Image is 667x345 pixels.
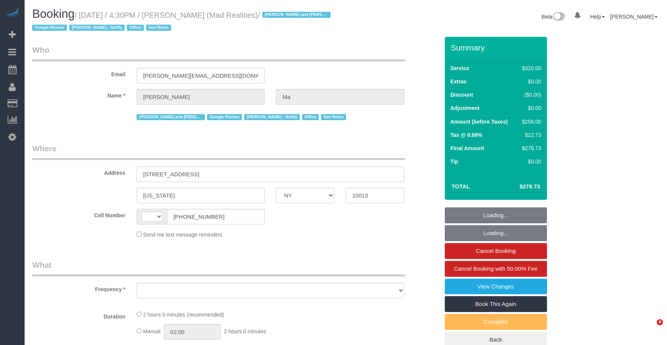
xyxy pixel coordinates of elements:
legend: What [32,259,405,276]
input: Email [137,68,265,83]
span: Manual [143,328,161,334]
label: Adjustment [450,104,480,112]
div: ($0.00) [519,91,541,99]
span: [PERSON_NAME] - Notify [244,114,299,120]
input: Last Name [276,89,404,105]
label: Discount [450,91,473,99]
a: Book This Again [445,296,547,312]
legend: Where [32,143,405,160]
label: Duration [26,310,131,320]
span: 4 [657,319,663,325]
a: [PERSON_NAME] [610,14,658,20]
div: $22.73 [519,131,541,139]
span: Office [127,25,143,31]
div: $0.00 [519,158,541,165]
div: $278.73 [519,144,541,152]
label: Address [26,166,131,177]
span: Send me text message reminders [143,232,222,238]
span: Office [302,114,319,120]
label: Name * [26,89,131,99]
label: Tip [450,158,458,165]
span: [PERSON_NAME] and [PERSON_NAME] Preferred [262,12,330,18]
img: New interface [552,12,565,22]
a: Help [590,14,605,20]
a: Cancel Booking with 50.00% Fee [445,261,547,277]
div: $320.00 [519,64,541,72]
iframe: Intercom live chat [641,319,659,337]
img: Automaid Logo [5,8,20,18]
span: Google Review [207,114,242,120]
span: Google Review [32,25,67,31]
input: City [137,188,265,203]
small: / [DATE] / 4:30PM / [PERSON_NAME] (Mad Realities) [32,11,333,32]
div: $0.00 [519,78,541,85]
input: First Name [137,89,265,105]
span: [PERSON_NAME] - Notify [69,25,125,31]
label: Amount (before Taxes) [450,118,508,125]
label: Extras [450,78,467,85]
input: Zip Code [346,188,404,203]
a: Cancel Booking [445,243,547,259]
span: See Notes [321,114,346,120]
span: [PERSON_NAME] and [PERSON_NAME] Preferred [137,114,205,120]
label: Frequency * [26,283,131,293]
label: Email [26,68,131,78]
label: Cell Number [26,209,131,219]
div: $256.00 [519,118,541,125]
label: Tax @ 8.88% [450,131,482,139]
legend: Who [32,44,405,61]
label: Final Amount [450,144,484,152]
h4: $278.73 [497,183,540,190]
input: Cell Number [167,209,265,224]
span: See Notes [146,25,171,31]
span: Booking [32,7,75,20]
span: Cancel Booking with 50.00% Fee [454,265,538,272]
span: 2 hours 0 minutes [224,328,266,334]
a: Beta [542,14,565,20]
div: $0.00 [519,104,541,112]
a: View Changes [445,279,547,295]
strong: Total [452,183,470,190]
span: 2 hours 0 minutes (recommended) [143,312,224,318]
label: Service [450,64,469,72]
h3: Summary [451,43,543,52]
